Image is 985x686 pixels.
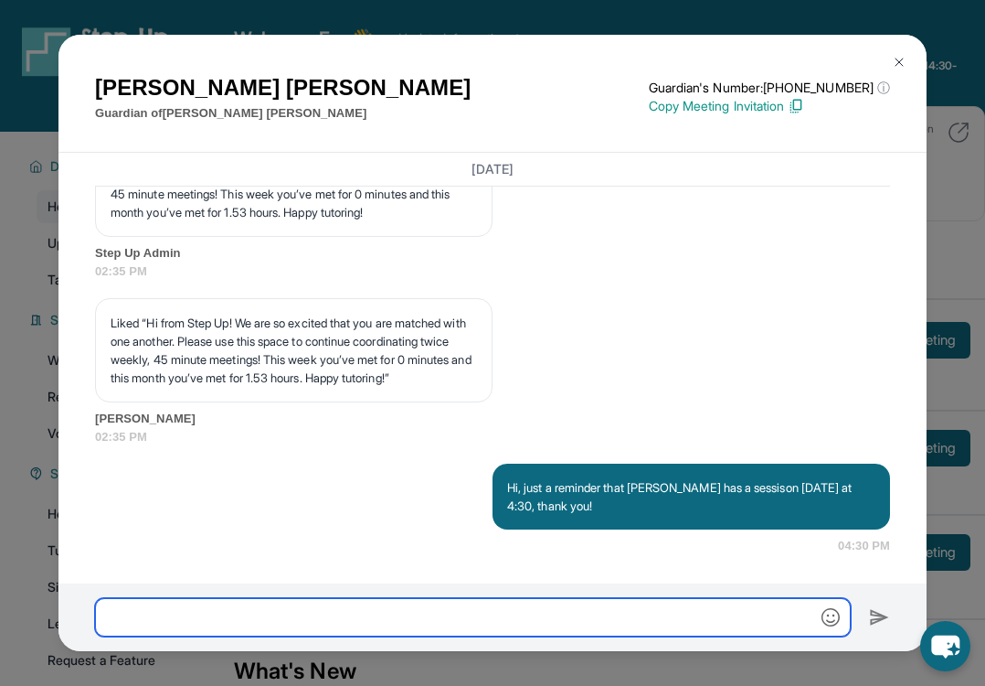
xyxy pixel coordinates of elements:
[95,244,890,263] span: Step Up Admin
[788,98,804,114] img: Copy Icon
[649,79,890,97] p: Guardian's Number: [PHONE_NUMBER]
[95,410,890,428] span: [PERSON_NAME]
[869,606,890,628] img: Send icon
[95,71,471,104] h1: [PERSON_NAME] [PERSON_NAME]
[507,478,875,515] p: Hi, just a reminder that [PERSON_NAME] has a sessison [DATE] at 4:30, thank you!
[95,104,471,123] p: Guardian of [PERSON_NAME] [PERSON_NAME]
[649,97,890,115] p: Copy Meeting Invitation
[892,55,906,70] img: Close Icon
[821,608,840,627] img: Emoji
[111,314,477,387] p: Liked “Hi from Step Up! We are so excited that you are matched with one another. Please use this ...
[920,621,970,671] button: chat-button
[95,160,890,178] h3: [DATE]
[877,79,890,97] span: ⓘ
[95,263,890,281] span: 02:35 PM
[95,428,890,446] span: 02:35 PM
[838,537,890,555] span: 04:30 PM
